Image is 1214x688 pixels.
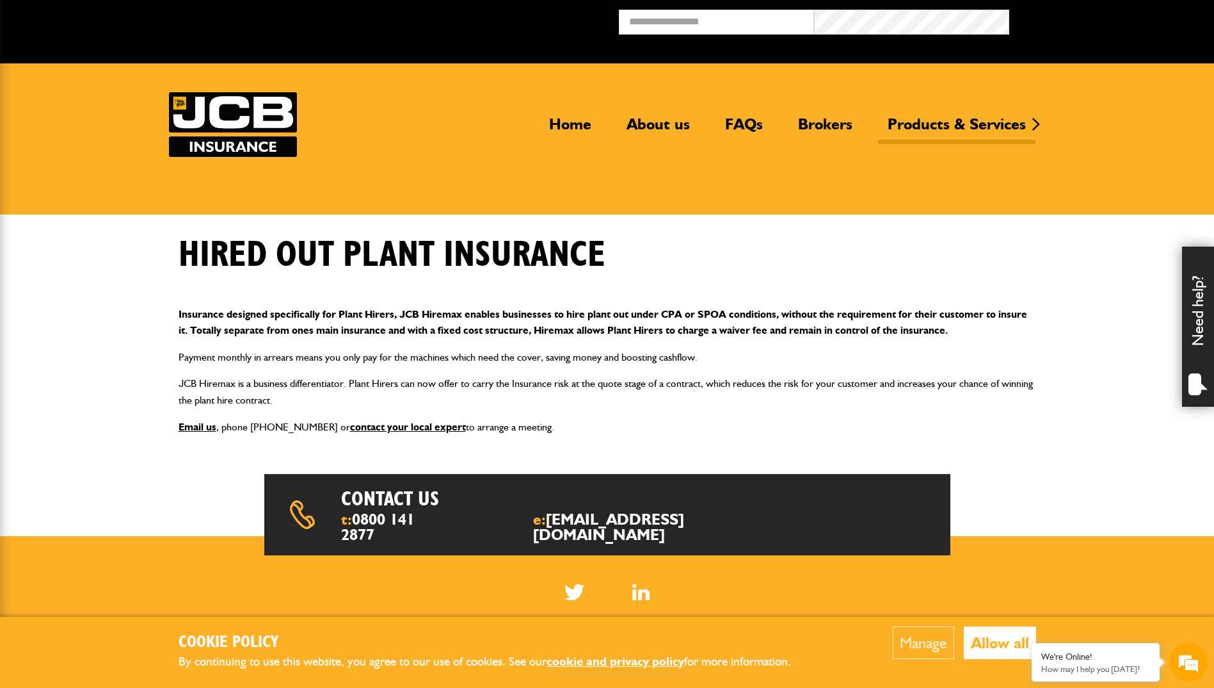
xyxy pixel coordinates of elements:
img: Twitter [564,584,584,600]
p: JCB Hiremax is a business differentiator. Plant Hirers can now offer to carry the Insurance risk ... [179,375,1036,408]
a: Brokers [788,115,862,144]
span: t: [341,512,426,543]
img: JCB Insurance Services logo [169,92,297,157]
a: JCB Insurance Services [169,92,297,157]
div: Need help? [1182,247,1214,407]
h2: Contact us [341,487,641,511]
a: Products & Services [878,115,1035,144]
h1: Hired out plant insurance [179,234,605,277]
h2: Cookie Policy [179,633,812,653]
p: Insurance designed specifically for Plant Hirers, JCB Hiremax enables businesses to hire plant ou... [179,306,1036,339]
p: , phone [PHONE_NUMBER] or to arrange a meeting. [179,419,1036,436]
p: Payment monthly in arrears means you only pay for the machines which need the cover, saving money... [179,349,1036,366]
a: Home [539,115,601,144]
a: contact your local expert [350,421,466,433]
a: Email us [179,421,216,433]
p: By continuing to use this website, you agree to our use of cookies. See our for more information. [179,652,812,672]
img: Linked In [632,584,650,600]
button: Broker Login [1009,10,1204,29]
a: [EMAIL_ADDRESS][DOMAIN_NAME] [533,510,684,544]
a: 0800 141 2877 [341,510,415,544]
button: Allow all [964,627,1036,659]
button: Manage [893,627,954,659]
div: We're Online! [1041,651,1150,662]
a: cookie and privacy policy [547,654,684,669]
p: How may I help you today? [1041,664,1150,674]
a: FAQs [715,115,772,144]
a: LinkedIn [632,584,650,600]
span: e: [533,512,748,543]
a: About us [617,115,699,144]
